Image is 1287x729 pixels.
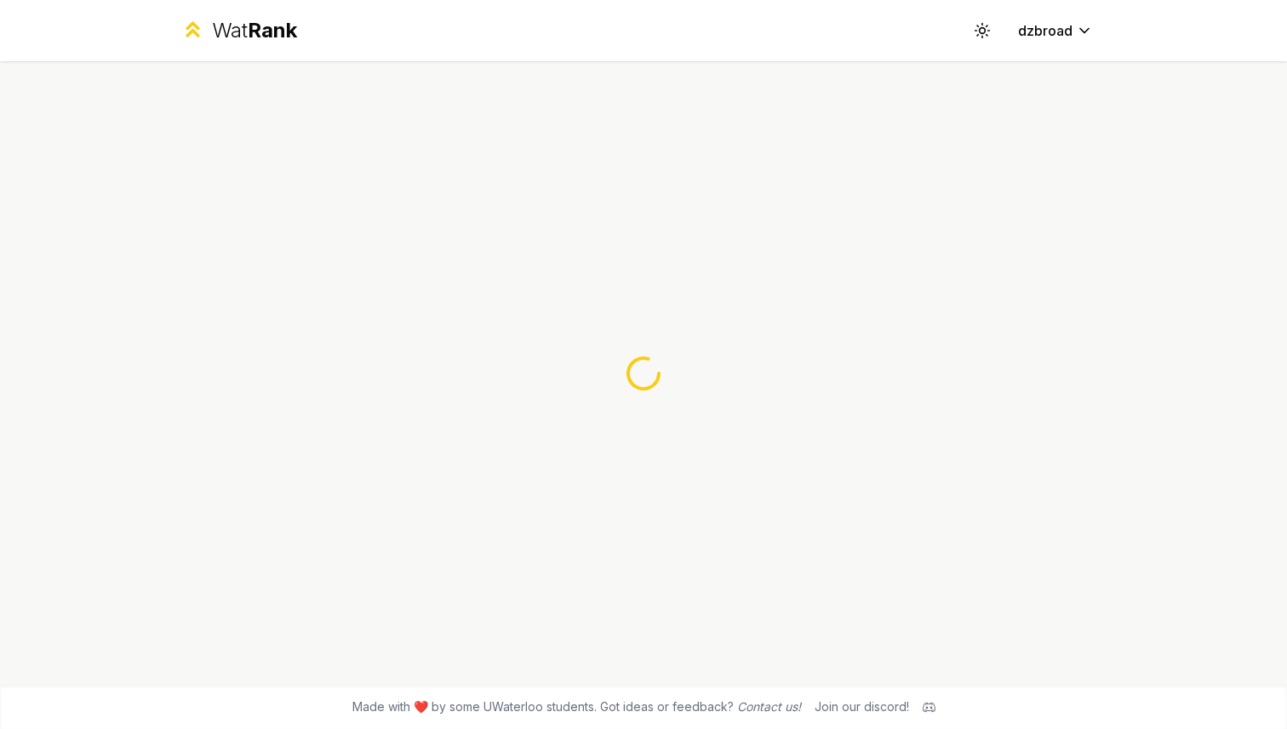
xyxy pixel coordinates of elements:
div: Join our discord! [815,698,909,715]
span: Rank [248,18,297,43]
span: Made with ❤️ by some UWaterloo students. Got ideas or feedback? [352,698,801,715]
button: dzbroad [1004,15,1107,46]
a: WatRank [180,17,297,44]
span: dzbroad [1018,20,1072,41]
div: Wat [212,17,297,44]
a: Contact us! [737,699,801,714]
